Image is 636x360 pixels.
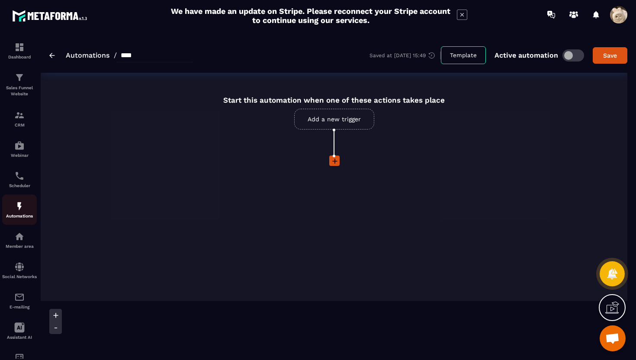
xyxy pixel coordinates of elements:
img: email [14,292,25,302]
img: logo [12,8,90,24]
div: Saved at [369,52,441,59]
a: automationsautomationsAutomations [2,195,37,225]
p: Dashboard [2,55,37,59]
p: Automations [2,214,37,218]
a: Assistant AI [2,316,37,346]
a: emailemailE-mailing [2,285,37,316]
div: Mở cuộc trò chuyện [600,325,626,351]
a: Automations [66,51,109,59]
button: Template [441,46,486,64]
p: Member area [2,244,37,249]
p: Social Networks [2,274,37,279]
p: [DATE] 15:49 [394,52,426,58]
p: Scheduler [2,183,37,188]
img: social-network [14,262,25,272]
button: Save [593,47,627,64]
a: formationformationDashboard [2,36,37,66]
img: scheduler [14,171,25,181]
p: CRM [2,123,37,127]
img: automations [14,231,25,242]
a: formationformationSales Funnel Website [2,66,37,104]
img: formation [14,42,25,52]
img: arrow [49,53,55,58]
h2: We have made an update on Stripe. Please reconnect your Stripe account to continue using our serv... [169,6,453,25]
p: E-mailing [2,305,37,309]
div: Save [598,51,622,60]
p: Assistant AI [2,335,37,340]
img: automations [14,140,25,151]
p: Active automation [495,51,558,59]
a: Add a new trigger [294,109,374,130]
p: Webinar [2,153,37,158]
a: automationsautomationsMember area [2,225,37,255]
a: formationformationCRM [2,104,37,134]
img: automations [14,201,25,211]
a: social-networksocial-networkSocial Networks [2,255,37,285]
a: schedulerschedulerScheduler [2,164,37,195]
a: automationsautomationsWebinar [2,134,37,164]
img: formation [14,72,25,83]
p: Sales Funnel Website [2,85,37,97]
span: / [114,51,117,59]
img: formation [14,110,25,120]
div: Start this automation when one of these actions takes place [223,86,445,104]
